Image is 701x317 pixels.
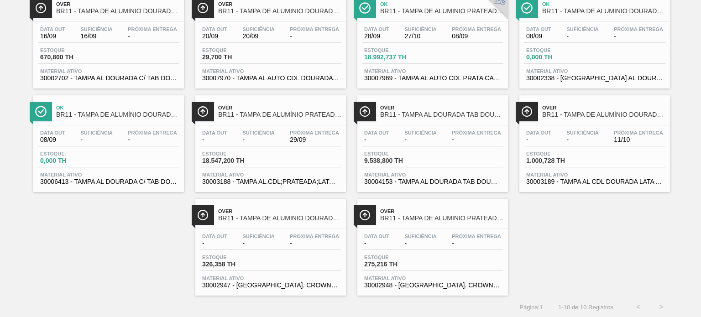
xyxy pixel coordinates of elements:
[290,240,339,247] span: -
[452,240,501,247] span: -
[452,26,501,32] span: Próxima Entrega
[542,1,665,7] span: Ok
[614,130,663,135] span: Próxima Entrega
[218,111,341,118] span: BR11 - TAMPA DE ALUMÍNIO PRATEADA BALL CDL
[542,105,665,110] span: Over
[56,8,179,15] span: BR11 - TAMPA DE ALUMÍNIO DOURADA TAB DOURADO
[290,130,339,135] span: Próxima Entrega
[202,54,266,61] span: 29,700 TH
[526,68,663,74] span: Material ativo
[197,2,209,14] img: Ícone
[350,88,513,192] a: ÍconeOverBR11 - TAMPA AL DOURADA TAB DOURADA CANPACK CDLData out-Suficiência-Próxima Entrega-Esto...
[364,275,501,281] span: Material ativo
[526,33,551,40] span: 08/09
[80,33,112,40] span: 16/09
[364,255,428,260] span: Estoque
[452,136,501,143] span: -
[526,178,663,185] span: 30003189 - TAMPA AL CDL DOURADA LATA AUTOMATICA
[202,75,339,82] span: 30007970 - TAMPA AL AUTO CDL DOURADA CANPACK
[614,33,663,40] span: -
[521,106,533,117] img: Ícone
[526,151,590,156] span: Estoque
[40,47,104,53] span: Estoque
[557,304,613,311] span: 1 - 10 de 10 Registros
[56,105,179,110] span: Ok
[513,88,675,192] a: ÍconeOverBR11 - TAMPA DE ALUMÍNIO DOURADA BALL CDLData out-Suficiência-Próxima Entrega11/10Estoqu...
[242,26,274,32] span: Suficiência
[197,106,209,117] img: Ícone
[290,33,339,40] span: -
[40,33,65,40] span: 16/09
[364,136,389,143] span: -
[40,172,177,177] span: Material ativo
[202,261,266,268] span: 326,358 TH
[202,275,339,281] span: Material ativo
[128,33,177,40] span: -
[40,54,104,61] span: 670,800 TH
[404,33,436,40] span: 27/10
[202,151,266,156] span: Estoque
[56,111,179,118] span: BR11 - TAMPA DE ALUMÍNIO DOURADA TAB DOURADO ARDAGH
[380,215,503,222] span: BR11 - TAMPA DE ALUMÍNIO PRATEADA CROWN ISE
[359,2,371,14] img: Ícone
[404,130,436,135] span: Suficiência
[188,192,350,296] a: ÍconeOverBR11 - TAMPA DE ALUMÍNIO DOURADA CROWN ISEData out-Suficiência-Próxima Entrega-Estoque32...
[242,136,274,143] span: -
[202,157,266,164] span: 18.547,200 TH
[364,75,501,82] span: 30007969 - TAMPA AL AUTO CDL PRATA CANPACK
[526,172,663,177] span: Material ativo
[202,282,339,289] span: 30002947 - TAMPA AL. CROWN; DOURADA; ISE
[364,68,501,74] span: Material ativo
[364,261,428,268] span: 275,216 TH
[526,136,551,143] span: -
[350,192,513,296] a: ÍconeOverBR11 - TAMPA DE ALUMÍNIO PRATEADA CROWN ISEData out-Suficiência-Próxima Entrega-Estoque2...
[80,136,112,143] span: -
[202,240,227,247] span: -
[380,105,503,110] span: Over
[452,130,501,135] span: Próxima Entrega
[364,157,428,164] span: 9.538,800 TH
[364,172,501,177] span: Material ativo
[202,178,339,185] span: 30003188 - TAMPA AL.CDL;PRATEADA;LATA-AUTOMATICA;
[364,151,428,156] span: Estoque
[40,26,65,32] span: Data out
[380,208,503,214] span: Over
[40,157,104,164] span: 0,000 TH
[452,33,501,40] span: 08/09
[542,111,665,118] span: BR11 - TAMPA DE ALUMÍNIO DOURADA BALL CDL
[218,105,341,110] span: Over
[404,234,436,239] span: Suficiência
[202,130,227,135] span: Data out
[26,88,188,192] a: ÍconeOkBR11 - TAMPA DE ALUMÍNIO DOURADA TAB DOURADO ARDAGHData out08/09Suficiência-Próxima Entreg...
[364,240,389,247] span: -
[202,136,227,143] span: -
[380,1,503,7] span: Ok
[188,88,350,192] a: ÍconeOverBR11 - TAMPA DE ALUMÍNIO PRATEADA BALL CDLData out-Suficiência-Próxima Entrega29/09Estoq...
[35,106,47,117] img: Ícone
[359,209,371,221] img: Ícone
[202,33,227,40] span: 20/09
[218,8,341,15] span: BR11 - TAMPA DE ALUMÍNIO DOURADA CANPACK CDL
[364,282,501,289] span: 30002948 - TAMPA AL. CROWN; PRATA; ISE
[526,47,590,53] span: Estoque
[404,240,436,247] span: -
[40,151,104,156] span: Estoque
[364,178,501,185] span: 30004153 - TAMPA AL DOURADA TAB DOURADO CDL CANPACK
[452,234,501,239] span: Próxima Entrega
[56,1,179,7] span: Over
[521,2,533,14] img: Ícone
[202,172,339,177] span: Material ativo
[290,234,339,239] span: Próxima Entrega
[242,240,274,247] span: -
[364,26,389,32] span: Data out
[80,130,112,135] span: Suficiência
[526,26,551,32] span: Data out
[404,136,436,143] span: -
[40,130,65,135] span: Data out
[242,33,274,40] span: 20/09
[566,130,598,135] span: Suficiência
[526,75,663,82] span: 30002338 - TAMPA AL DOURADA TAB DOUR AUTO ISE
[202,68,339,74] span: Material ativo
[526,157,590,164] span: 1.000,728 TH
[202,234,227,239] span: Data out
